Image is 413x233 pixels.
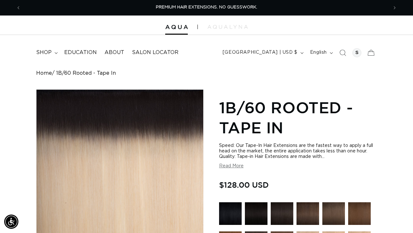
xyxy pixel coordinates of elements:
[322,202,345,225] img: 4AB Medium Ash Brown - Hand Tied Weft
[36,70,377,76] nav: breadcrumbs
[105,49,124,56] span: About
[348,202,371,225] img: 4 Medium Brown - Tape In
[219,143,377,160] div: Speed: Our Tape-In Hair Extensions are the fastest way to apply a full head on the market, the en...
[11,2,25,14] button: Previous announcement
[297,202,319,225] img: 2 Dark Brown - Tape In
[60,45,101,60] a: Education
[4,215,18,229] div: Accessibility Menu
[245,202,267,225] img: 1N Natural Black - Tape In
[223,49,297,56] span: [GEOGRAPHIC_DATA] | USD $
[219,202,242,225] img: 1 Black - Tape In
[245,202,267,228] a: 1N Natural Black - Tape In
[271,202,293,225] img: 1B Soft Black - Tape In
[297,202,319,228] a: 2 Dark Brown - Tape In
[219,202,242,228] a: 1 Black - Tape In
[381,202,413,233] iframe: Chat Widget
[56,70,116,76] span: 1B/60 Rooted - Tape In
[128,45,182,60] a: Salon Locator
[32,45,60,60] summary: shop
[219,97,377,138] h1: 1B/60 Rooted - Tape In
[101,45,128,60] a: About
[322,202,345,228] a: 4AB Medium Ash Brown - Hand Tied Weft
[219,47,306,59] button: [GEOGRAPHIC_DATA] | USD $
[348,202,371,228] a: 4 Medium Brown - Tape In
[36,70,52,76] a: Home
[207,25,248,29] img: aqualyna.com
[306,47,336,59] button: English
[165,25,188,29] img: Aqua Hair Extensions
[336,46,350,60] summary: Search
[64,49,97,56] span: Education
[156,5,257,9] span: PREMIUM HAIR EXTENSIONS. NO GUESSWORK.
[132,49,178,56] span: Salon Locator
[271,202,293,228] a: 1B Soft Black - Tape In
[388,2,402,14] button: Next announcement
[219,179,269,191] span: $128.00 USD
[310,49,327,56] span: English
[36,49,52,56] span: shop
[219,163,244,169] button: Read More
